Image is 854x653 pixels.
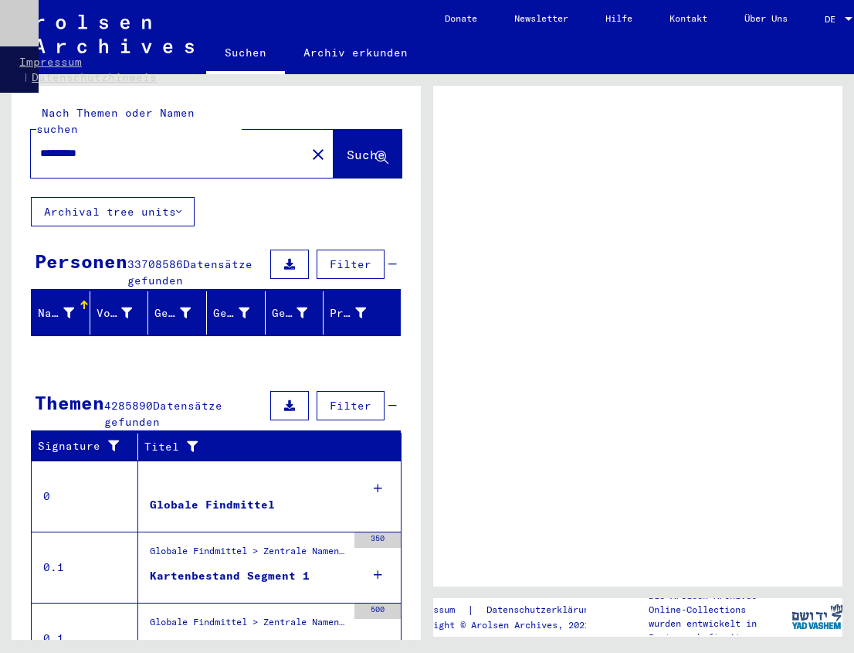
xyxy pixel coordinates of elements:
p: Copyright © Arolsen Archives, 2021 [406,618,613,632]
div: Titel [144,434,386,459]
div: 350 [354,532,401,548]
mat-label: Nach Themen oder Namen suchen [36,106,195,136]
div: Nachname [38,301,93,325]
div: Personen [35,247,127,275]
div: Geburtsdatum [272,305,308,321]
span: Filter [330,399,371,413]
div: Globale Findmittel [150,497,275,513]
span: Suche [347,147,385,162]
mat-header-cell: Geburtsdatum [266,291,324,335]
span: Datensätze gefunden [104,399,222,429]
span: 4285890 [104,399,153,413]
mat-icon: close [309,145,327,164]
p: wurden entwickelt in Partnerschaft mit [649,617,791,644]
div: Kartenbestand Segment 1 [150,568,310,584]
div: Signature [38,438,126,454]
mat-header-cell: Vorname [90,291,149,335]
a: Archiv erkunden [285,34,426,71]
div: Geburtsdatum [272,301,327,325]
mat-header-cell: Geburtsname [148,291,207,335]
div: Prisoner # [330,305,366,321]
div: Vorname [97,301,152,325]
div: Prisoner # [330,301,385,325]
div: Signature [38,434,141,459]
a: Datenschutzhinweis [32,70,157,86]
td: 0 [32,461,138,532]
button: Suche [334,130,402,178]
a: Impressum [19,55,82,70]
button: Archival tree units [31,197,195,226]
button: Filter [317,250,385,279]
div: 500 [354,604,401,619]
a: Impressum [406,602,467,618]
div: Vorname [97,305,133,321]
div: Titel [144,439,371,455]
a: Datenschutzerklärung [474,602,613,618]
div: | [406,602,613,618]
div: Geburtsname [154,305,191,321]
mat-header-cell: Nachname [32,291,90,335]
div: Geburt‏ [213,305,249,321]
div: Themen [35,389,104,417]
span: 33708586 [127,257,183,271]
div: Geburt‏ [213,301,269,325]
div: Geburtsname [154,301,210,325]
img: yv_logo.png [788,597,846,636]
img: Arolsen_neg.svg [12,15,194,53]
button: Clear [303,138,334,169]
mat-header-cell: Geburt‏ [207,291,266,335]
div: Globale Findmittel > Zentrale Namenkartei > Karteikarten, die im Rahmen der sequentiellen Massend... [150,544,347,566]
span: DE [825,14,842,25]
button: Filter [317,391,385,420]
div: Nachname [38,305,74,321]
div: Globale Findmittel > Zentrale Namenkartei > Hinweiskarten und Originale, die in T/D-Fällen aufgef... [150,615,347,637]
mat-header-cell: Prisoner # [324,291,400,335]
td: 0.1 [32,532,138,603]
p: Die Arolsen Archives Online-Collections [649,589,791,617]
span: Filter [330,257,371,271]
span: Datensätze gefunden [127,257,252,287]
a: Suchen [206,34,285,74]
